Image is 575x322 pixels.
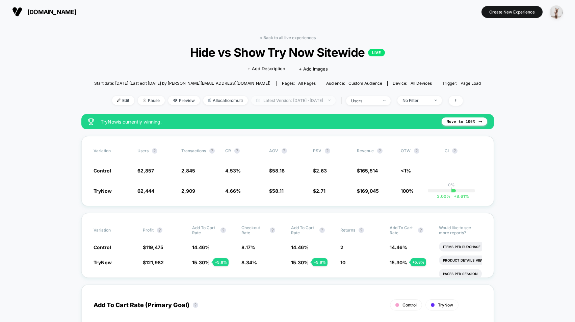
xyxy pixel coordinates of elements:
[94,188,112,194] span: TryNow
[418,227,423,233] button: ?
[340,260,345,265] span: 10
[269,168,285,173] span: $
[241,225,266,235] span: Checkout Rate
[340,244,343,250] span: 2
[143,260,164,265] span: $
[445,169,482,174] span: ---
[117,99,121,102] img: edit
[192,225,217,235] span: Add To Cart Rate
[282,81,316,86] div: Pages:
[340,227,355,233] span: Returns
[348,81,382,86] span: Custom Audience
[360,188,379,194] span: 169,045
[387,81,437,86] span: Device:
[298,81,316,86] span: all pages
[550,5,563,19] img: ppic
[27,8,76,16] span: [DOMAIN_NAME]
[401,168,411,173] span: <1%
[451,187,452,192] p: |
[234,148,240,154] button: ?
[450,194,469,199] span: 8.61 %
[357,148,374,153] span: Revenue
[137,148,149,153] span: users
[272,188,284,194] span: 58.11
[439,242,485,251] li: Items Per Purchase
[439,225,481,235] p: Would like to see more reports?
[181,188,195,194] span: 2,909
[220,227,226,233] button: ?
[402,98,429,103] div: No Filter
[269,188,284,194] span: $
[225,188,241,194] span: 4.66 %
[272,168,285,173] span: 58.18
[359,227,364,233] button: ?
[94,168,111,173] span: Control
[402,302,417,307] span: Control
[435,100,437,101] img: end
[247,65,285,72] span: + Add Description
[377,148,383,154] button: ?
[452,148,458,154] button: ?
[269,148,278,153] span: AOV
[213,258,229,266] div: + 5.8 %
[401,148,438,154] span: OTW
[351,98,378,103] div: users
[313,188,325,194] span: $
[325,148,330,154] button: ?
[137,188,154,194] span: 62,444
[113,45,461,59] span: Hide vs Show Try Now Sitewide
[256,99,260,102] img: calendar
[454,194,456,199] span: +
[143,99,146,102] img: end
[390,225,415,235] span: Add To Cart Rate
[251,96,336,105] span: Latest Version: [DATE] - [DATE]
[143,227,154,233] span: Profit
[316,168,327,173] span: 2.63
[414,148,419,154] button: ?
[112,96,134,105] span: Edit
[203,96,248,105] span: Allocation: multi
[438,302,453,307] span: TryNow
[181,148,206,153] span: Transactions
[209,148,215,154] button: ?
[326,81,382,86] div: Audience:
[94,225,131,235] span: Variation
[411,258,426,266] div: + 5.8 %
[291,260,309,265] span: 15.30 %
[383,100,386,101] img: end
[442,117,487,126] button: Move to 100%
[101,119,435,125] span: TryNow is currently winning.
[316,188,325,194] span: 2.71
[10,6,78,17] button: [DOMAIN_NAME]
[225,148,231,153] span: CR
[94,81,270,86] span: Start date: [DATE] (Last edit [DATE] by [PERSON_NAME][EMAIL_ADDRESS][DOMAIN_NAME])
[368,49,385,56] p: LIVE
[94,148,131,154] span: Variation
[548,5,565,19] button: ppic
[448,182,455,187] p: 0%
[360,168,378,173] span: 165,514
[143,244,163,250] span: $
[439,269,482,278] li: Pages Per Session
[241,260,257,265] span: 8.34 %
[411,81,432,86] span: all devices
[138,96,165,105] span: Pause
[137,168,154,173] span: 62,857
[291,225,316,235] span: Add To Cart Rate
[313,168,327,173] span: $
[401,188,414,194] span: 100%
[328,100,331,101] img: end
[461,81,481,86] span: Page Load
[282,148,287,154] button: ?
[192,260,210,265] span: 15.30 %
[192,244,210,250] span: 14.46 %
[339,96,346,106] span: |
[442,81,481,86] div: Trigger:
[299,66,328,72] span: + Add Images
[439,256,501,265] li: Product Details Views Rate
[241,244,255,250] span: 8.17 %
[291,244,309,250] span: 14.46 %
[225,168,241,173] span: 4.53 %
[146,244,163,250] span: 119,475
[270,227,275,233] button: ?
